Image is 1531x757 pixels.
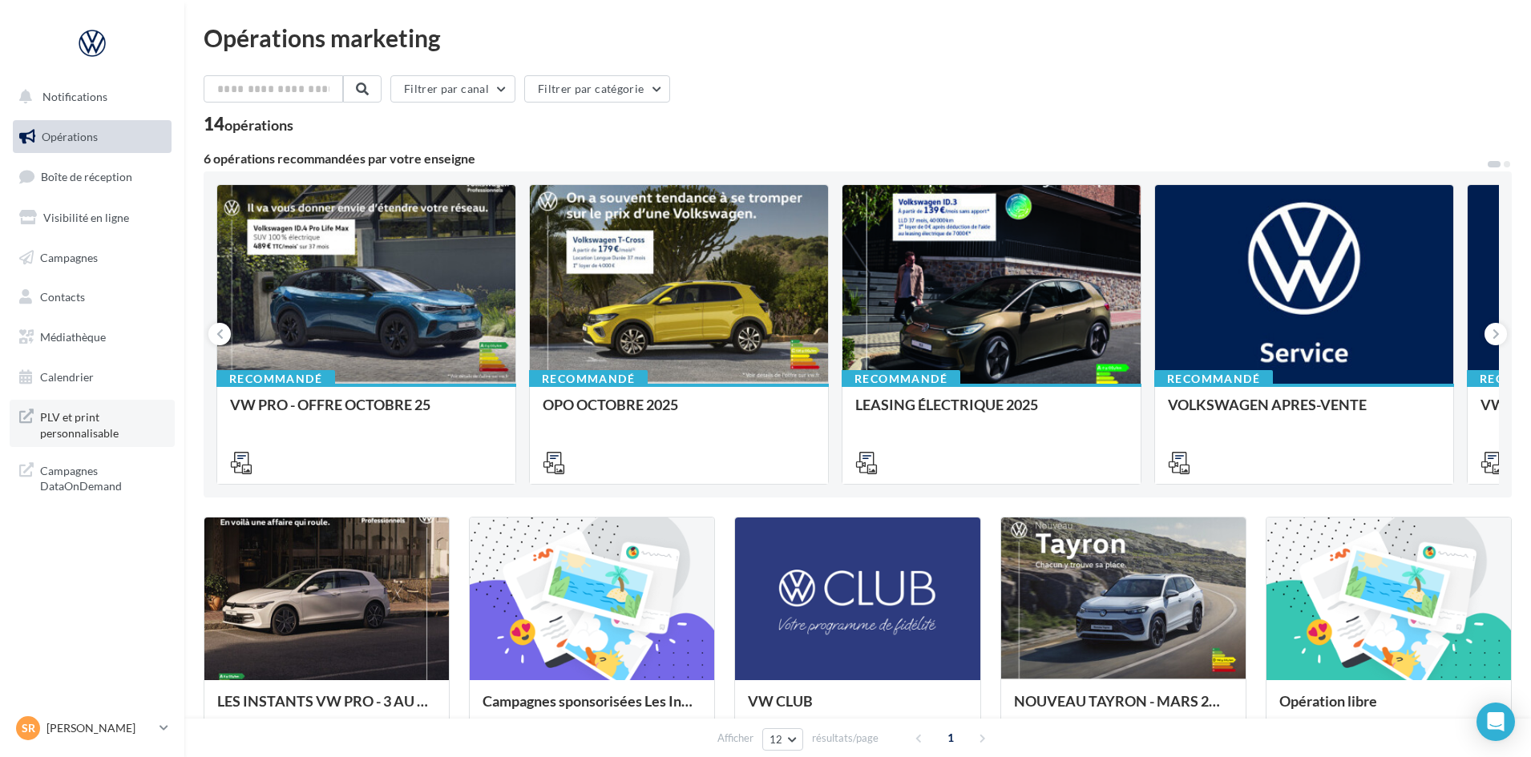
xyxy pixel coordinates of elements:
[770,733,783,746] span: 12
[1014,693,1233,725] div: NOUVEAU TAYRON - MARS 2025
[216,370,335,388] div: Recommandé
[43,211,129,224] span: Visibilité en ligne
[938,725,963,751] span: 1
[855,397,1128,429] div: LEASING ÉLECTRIQUE 2025
[204,152,1486,165] div: 6 opérations recommandées par votre enseigne
[1154,370,1273,388] div: Recommandé
[10,80,168,114] button: Notifications
[717,731,753,746] span: Afficher
[224,118,293,132] div: opérations
[42,90,107,103] span: Notifications
[40,406,165,441] span: PLV et print personnalisable
[10,241,175,275] a: Campagnes
[10,320,175,354] a: Médiathèque
[230,397,503,429] div: VW PRO - OFFRE OCTOBRE 25
[40,250,98,264] span: Campagnes
[10,453,175,501] a: Campagnes DataOnDemand
[10,120,175,154] a: Opérations
[10,201,175,235] a: Visibilité en ligne
[42,130,98,143] span: Opérations
[1476,703,1515,741] div: Open Intercom Messenger
[22,720,35,736] span: SR
[762,728,803,751] button: 12
[529,370,648,388] div: Recommandé
[390,75,515,103] button: Filtrer par canal
[524,75,670,103] button: Filtrer par catégorie
[10,360,175,394] a: Calendrier
[204,115,293,133] div: 14
[10,400,175,447] a: PLV et print personnalisable
[842,370,960,388] div: Recommandé
[217,693,436,725] div: LES INSTANTS VW PRO - 3 AU [DATE]
[543,397,815,429] div: OPO OCTOBRE 2025
[812,731,879,746] span: résultats/page
[40,330,106,344] span: Médiathèque
[1168,397,1440,429] div: VOLKSWAGEN APRES-VENTE
[748,693,967,725] div: VW CLUB
[1279,693,1498,725] div: Opération libre
[483,693,701,725] div: Campagnes sponsorisées Les Instants VW Octobre
[40,460,165,494] span: Campagnes DataOnDemand
[46,720,153,736] p: [PERSON_NAME]
[10,280,175,314] a: Contacts
[40,290,85,304] span: Contacts
[40,370,94,384] span: Calendrier
[41,170,132,183] span: Boîte de réception
[204,26,1512,50] div: Opérations marketing
[10,159,175,194] a: Boîte de réception
[13,713,172,743] a: SR [PERSON_NAME]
